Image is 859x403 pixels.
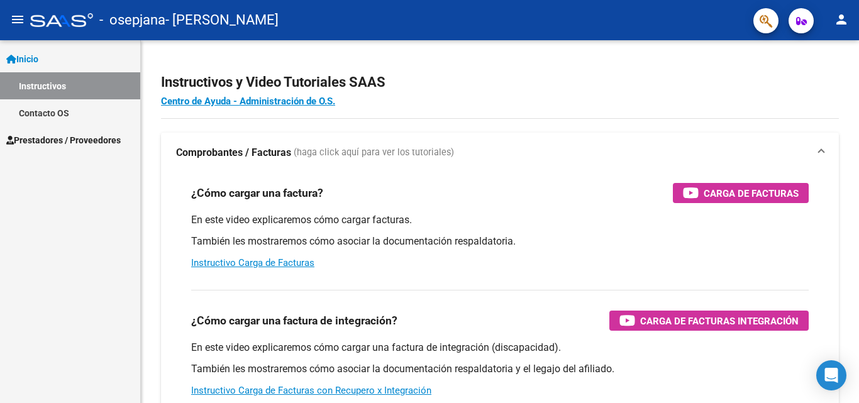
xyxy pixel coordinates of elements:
[191,362,809,376] p: También les mostraremos cómo asociar la documentación respaldatoria y el legajo del afiliado.
[176,146,291,160] strong: Comprobantes / Facturas
[161,96,335,107] a: Centro de Ayuda - Administración de O.S.
[165,6,279,34] span: - [PERSON_NAME]
[6,133,121,147] span: Prestadores / Proveedores
[816,360,846,390] div: Open Intercom Messenger
[161,133,839,173] mat-expansion-panel-header: Comprobantes / Facturas (haga click aquí para ver los tutoriales)
[191,341,809,355] p: En este video explicaremos cómo cargar una factura de integración (discapacidad).
[191,385,431,396] a: Instructivo Carga de Facturas con Recupero x Integración
[673,183,809,203] button: Carga de Facturas
[640,313,799,329] span: Carga de Facturas Integración
[161,70,839,94] h2: Instructivos y Video Tutoriales SAAS
[294,146,454,160] span: (haga click aquí para ver los tutoriales)
[191,312,397,329] h3: ¿Cómo cargar una factura de integración?
[704,185,799,201] span: Carga de Facturas
[191,213,809,227] p: En este video explicaremos cómo cargar facturas.
[6,52,38,66] span: Inicio
[191,184,323,202] h3: ¿Cómo cargar una factura?
[834,12,849,27] mat-icon: person
[609,311,809,331] button: Carga de Facturas Integración
[191,257,314,268] a: Instructivo Carga de Facturas
[191,235,809,248] p: También les mostraremos cómo asociar la documentación respaldatoria.
[10,12,25,27] mat-icon: menu
[99,6,165,34] span: - osepjana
